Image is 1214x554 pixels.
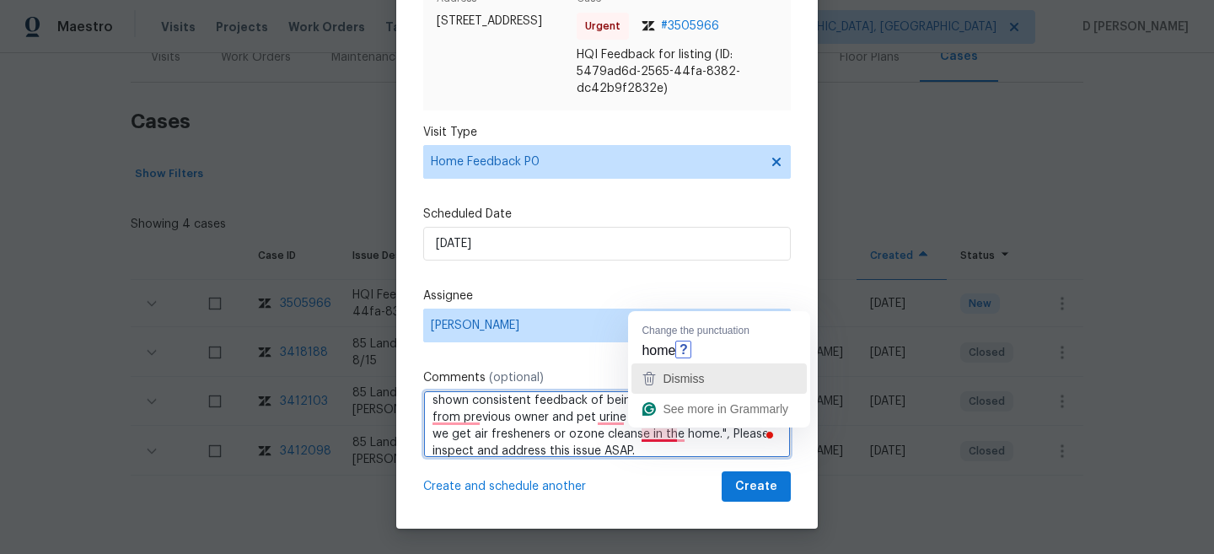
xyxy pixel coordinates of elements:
label: Assignee [423,288,791,304]
span: Create [735,476,777,498]
span: Create and schedule another [423,478,586,495]
span: Home Feedback P0 [431,153,759,170]
span: HQI Feedback for listing (ID: 5479ad6d-2565-44fa-8382-dc42b9f2832e) [577,46,777,97]
label: Scheduled Date [423,206,791,223]
span: Urgent [585,18,627,35]
span: (optional) [489,372,544,384]
label: Comments [423,369,791,386]
input: M/D/YYYY [423,227,791,261]
textarea: To enrich screen reader interactions, please activate Accessibility in Grammarly extension settings [423,390,791,458]
button: Create [722,471,791,503]
span: [PERSON_NAME] [431,319,761,332]
label: Visit Type [423,124,791,141]
span: [STREET_ADDRESS] [437,13,570,30]
span: # 3505966 [661,18,719,35]
img: Zendesk Logo Icon [642,21,655,31]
